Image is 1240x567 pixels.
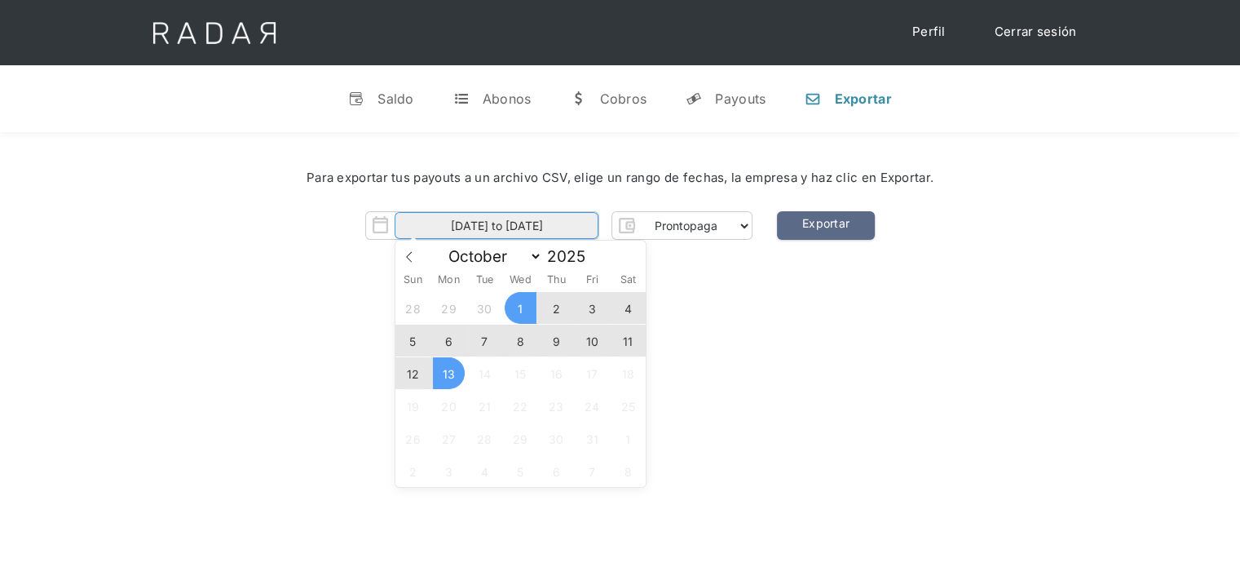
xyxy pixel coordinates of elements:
span: October 5, 2025 [397,325,429,357]
span: November 1, 2025 [612,423,644,454]
span: October 27, 2025 [433,423,465,454]
span: October 31, 2025 [576,423,608,454]
select: Month [440,246,542,267]
span: October 19, 2025 [397,390,429,422]
span: October 23, 2025 [541,390,572,422]
span: September 29, 2025 [433,292,465,324]
span: October 29, 2025 [505,423,536,454]
span: November 2, 2025 [397,455,429,487]
div: v [348,91,364,107]
span: October 25, 2025 [612,390,644,422]
div: Cobros [599,91,646,107]
span: October 18, 2025 [612,357,644,389]
span: November 8, 2025 [612,455,644,487]
span: November 5, 2025 [505,455,536,487]
div: Payouts [715,91,766,107]
span: September 28, 2025 [397,292,429,324]
span: October 14, 2025 [469,357,501,389]
a: Cerrar sesión [978,16,1093,48]
div: Saldo [377,91,414,107]
span: Sun [395,275,431,286]
span: Mon [430,275,466,286]
span: October 16, 2025 [541,357,572,389]
div: t [453,91,470,107]
span: October 4, 2025 [612,292,644,324]
span: October 2, 2025 [541,292,572,324]
span: Thu [538,275,574,286]
span: October 20, 2025 [433,390,465,422]
span: October 12, 2025 [397,357,429,389]
div: w [570,91,586,107]
a: Perfil [896,16,962,48]
span: Sat [610,275,646,286]
span: October 22, 2025 [505,390,536,422]
span: October 1, 2025 [505,292,536,324]
input: Year [542,247,601,266]
div: n [805,91,821,107]
span: October 26, 2025 [397,423,429,454]
span: Tue [466,275,502,286]
form: Form [365,211,752,240]
span: October 10, 2025 [576,325,608,357]
span: October 6, 2025 [433,325,465,357]
span: October 7, 2025 [469,325,501,357]
span: November 6, 2025 [541,455,572,487]
span: November 4, 2025 [469,455,501,487]
span: October 8, 2025 [505,325,536,357]
span: September 30, 2025 [469,292,501,324]
span: November 3, 2025 [433,455,465,487]
span: October 24, 2025 [576,390,608,422]
span: October 13, 2025 [433,357,465,389]
span: October 30, 2025 [541,423,572,454]
div: Exportar [834,91,891,107]
span: October 9, 2025 [541,325,572,357]
a: Exportar [777,211,875,240]
span: October 3, 2025 [576,292,608,324]
span: Fri [574,275,610,286]
span: October 17, 2025 [576,357,608,389]
div: Para exportar tus payouts a un archivo CSV, elige un rango de fechas, la empresa y haz clic en Ex... [49,169,1191,188]
span: October 28, 2025 [469,423,501,454]
span: October 15, 2025 [505,357,536,389]
div: y [686,91,702,107]
span: November 7, 2025 [576,455,608,487]
span: October 21, 2025 [469,390,501,422]
span: October 11, 2025 [612,325,644,357]
span: Wed [502,275,538,286]
div: Abonos [483,91,532,107]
